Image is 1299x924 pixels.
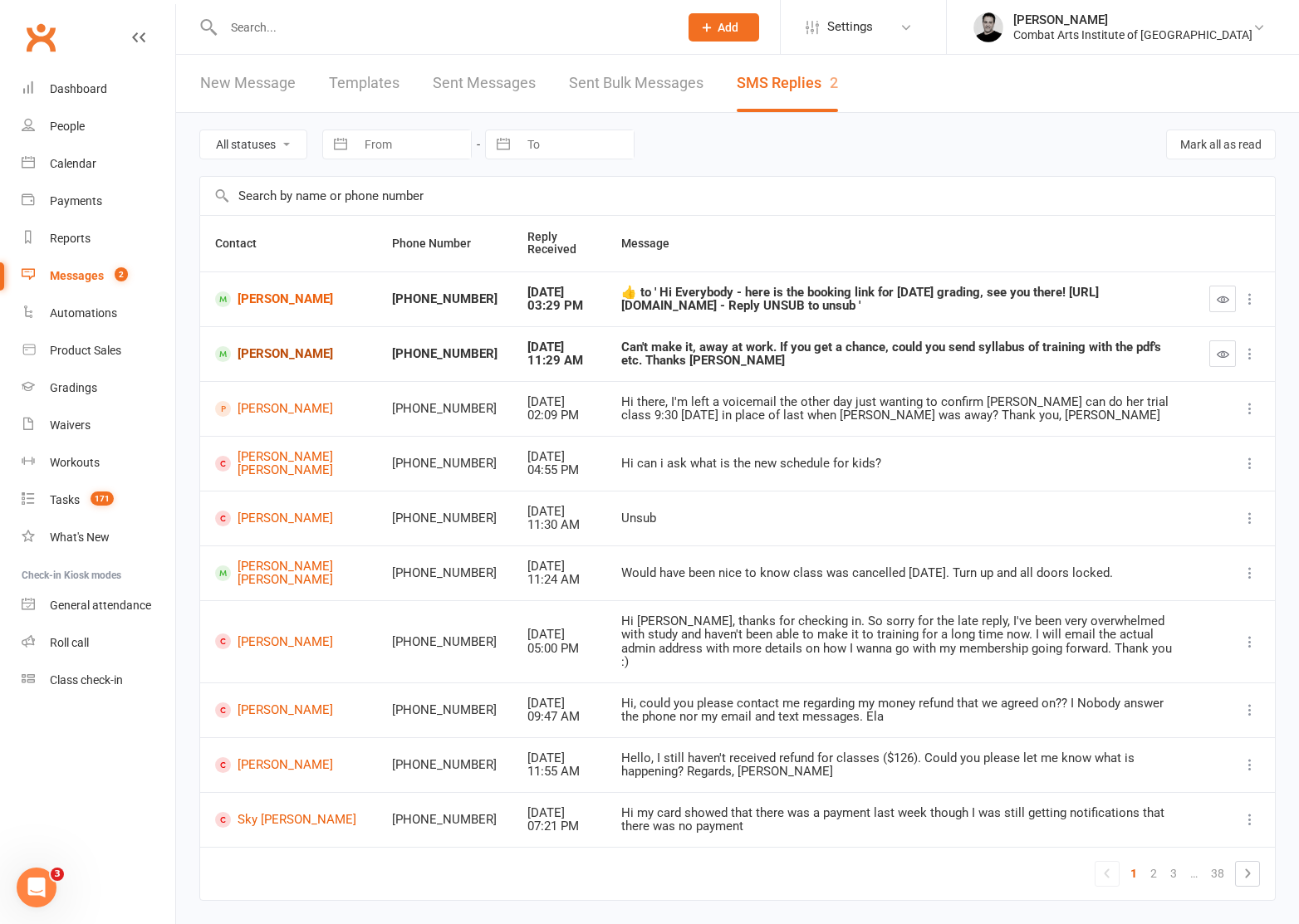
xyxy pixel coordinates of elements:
div: 03:29 PM [527,299,591,313]
a: Waivers [22,407,175,444]
a: Sent Bulk Messages [569,55,703,112]
div: Hi [PERSON_NAME], thanks for checking in. So sorry for the late reply, I've been very overwhelmed... [621,614,1179,669]
div: Workouts [50,456,100,469]
div: Reports [50,232,91,245]
div: Payments [50,194,102,208]
th: Contact [200,216,377,271]
div: [PHONE_NUMBER] [392,703,498,717]
div: Product Sales [50,344,121,357]
div: [PHONE_NUMBER] [392,347,498,361]
a: [PERSON_NAME] [215,633,362,649]
a: Tasks 171 [22,482,175,519]
a: Product Sales [22,332,175,369]
div: [DATE] [527,560,591,574]
div: People [50,120,85,133]
div: 11:29 AM [527,354,591,368]
a: Dashboard [22,71,175,108]
div: [DATE] [527,286,591,300]
a: [PERSON_NAME] [215,511,362,526]
div: Can't make it, away at work. If you get a chance, could you send syllabus of training with the pd... [621,340,1179,368]
input: Search... [218,16,667,39]
div: Automations [50,306,117,320]
a: Clubworx [20,17,61,58]
a: Templates [329,55,400,112]
div: [DATE] [527,450,591,464]
div: [PHONE_NUMBER] [392,292,498,306]
div: [DATE] [527,505,591,519]
th: Message [606,216,1194,271]
a: Messages 2 [22,257,175,295]
div: 07:21 PM [527,819,591,834]
div: Hi can i ask what is the new schedule for kids? [621,457,1179,471]
input: To [518,130,634,159]
div: Hi my card showed that there was a payment last week though I was still getting notifications tha... [621,806,1179,834]
div: Hello, I still haven't received refund for classes ($126). Could you please let me know what is h... [621,751,1179,779]
iframe: Intercom live chat [17,868,56,907]
a: Automations [22,295,175,332]
div: [PHONE_NUMBER] [392,813,498,827]
div: [DATE] [527,806,591,820]
a: Roll call [22,624,175,662]
div: Class check-in [50,673,123,687]
a: Reports [22,220,175,257]
div: [DATE] [527,751,591,765]
a: Workouts [22,444,175,482]
a: 3 [1164,862,1184,885]
div: 05:00 PM [527,642,591,656]
div: Tasks [50,493,80,506]
a: Gradings [22,369,175,407]
div: Dashboard [50,82,107,95]
a: … [1184,862,1204,885]
a: Calendar [22,145,175,183]
div: Unsub [621,511,1179,526]
th: Phone Number [377,216,512,271]
div: ​👍​ to ' Hi Everybody - here is the booking link for [DATE] grading, see you there! [URL][DOMAIN_... [621,286,1179,313]
div: 11:55 AM [527,765,591,779]
div: Combat Arts Institute of [GEOGRAPHIC_DATA] [1013,27,1252,42]
span: 3 [51,868,64,881]
a: [PERSON_NAME] [215,401,362,417]
a: [PERSON_NAME] [215,702,362,718]
div: Gradings [50,381,97,394]
div: 09:47 AM [527,710,591,724]
div: What's New [50,530,110,544]
a: 2 [1144,862,1164,885]
div: Waivers [50,418,91,432]
a: Class kiosk mode [22,662,175,699]
a: [PERSON_NAME] [PERSON_NAME] [215,450,362,477]
div: Messages [50,269,104,282]
a: New Message [200,55,296,112]
a: [PERSON_NAME] [PERSON_NAME] [215,560,362,587]
div: [DATE] [527,395,591,409]
a: 38 [1204,862,1231,885]
div: [PERSON_NAME] [1013,12,1252,27]
div: Would have been nice to know class was cancelled [DATE]. Turn up and all doors locked. [621,566,1179,580]
span: Add [718,21,738,34]
a: People [22,108,175,145]
a: Sky [PERSON_NAME] [215,812,362,828]
div: 11:24 AM [527,573,591,587]
div: 11:30 AM [527,518,591,532]
span: 2 [115,267,128,281]
div: Roll call [50,636,89,649]
input: From [355,130,471,159]
div: 02:09 PM [527,408,591,423]
div: 04:55 PM [527,463,591,477]
div: [DATE] [527,628,591,642]
div: [DATE] [527,697,591,711]
img: thumb_image1715648137.png [972,11,1005,44]
div: Hi, could you please contact me regarding my money refund that we agreed on?? I Nobody answer the... [621,697,1179,724]
a: Sent Messages [433,55,536,112]
div: [PHONE_NUMBER] [392,758,498,772]
div: [PHONE_NUMBER] [392,511,498,526]
a: General attendance kiosk mode [22,587,175,624]
a: What's New [22,519,175,556]
div: [PHONE_NUMBER] [392,457,498,471]
a: 1 [1124,862,1144,885]
input: Search by name or phone number [200,177,1275,215]
div: Calendar [50,157,96,170]
a: [PERSON_NAME] [215,757,362,773]
a: Payments [22,183,175,220]
div: [PHONE_NUMBER] [392,566,498,580]
th: Reply Received [512,216,605,271]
